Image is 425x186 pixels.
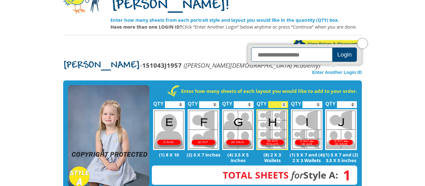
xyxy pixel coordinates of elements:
button: Login [332,48,357,62]
strong: Enter how many sheets from each portrait style and layout you would like in the quantity (QTY) box. [110,17,339,23]
p: (4) 3.5 X 5 inches [221,152,255,163]
label: QTY [325,94,336,110]
img: I [291,109,323,150]
img: J [325,109,357,150]
label: QTY [153,94,164,110]
strong: 151043J1957 [142,61,182,70]
img: F [188,109,219,150]
label: QTY [188,94,198,110]
p: Click “Enter Another Login” below anytime or press “Continue” when you are done. [110,23,362,30]
p: - [63,62,320,69]
label: QTY [291,94,301,110]
img: E [153,109,185,150]
p: (1) 8 X 10 [152,152,186,157]
em: for [291,169,303,181]
strong: Have more than one LOGIN ID? [110,24,182,30]
p: (8) 2 X 3 Wallets [255,152,290,163]
a: View Prices & DiscountsBottom of Page [294,40,362,52]
strong: Enter how many sheets of each layout you would like to add to your order. [181,88,357,94]
a: Enter Another Login ID [312,70,362,75]
img: G [222,109,254,150]
p: (2) 5 X 7 inches [186,152,221,157]
img: H [256,109,288,150]
span: 1 [338,172,351,179]
span: Total Sheets [223,169,289,181]
label: QTY [222,94,232,110]
span: [PERSON_NAME] [63,61,140,70]
label: QTY [257,94,267,110]
p: (1) 5 X 7 and (4) 2 X 3 Wallets [289,152,324,163]
strong: Style A: [223,169,338,181]
em: ([PERSON_NAME][DEMOGRAPHIC_DATA] Academy) [184,61,320,70]
p: (1) 5 X 7 and (2) 3.5 X 5 inches [324,152,358,163]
